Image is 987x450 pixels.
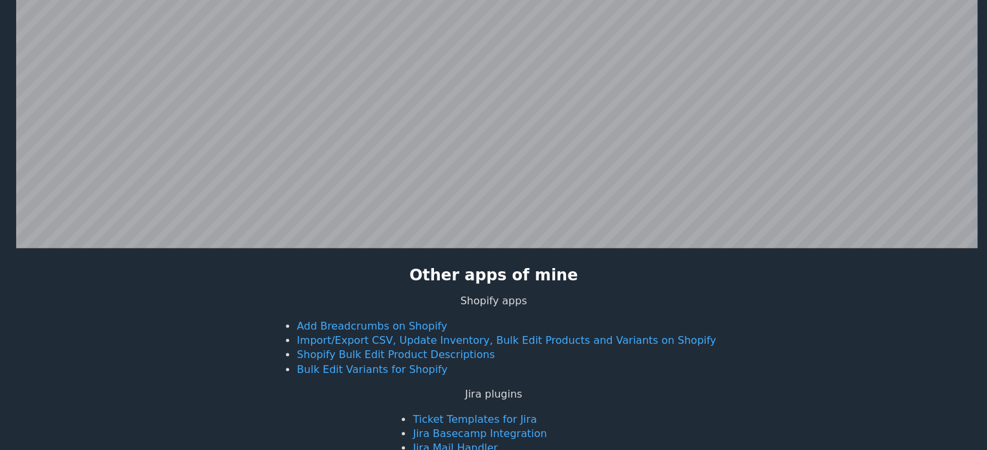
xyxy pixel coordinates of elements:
[297,363,448,376] a: Bulk Edit Variants for Shopify
[413,413,536,425] a: Ticket Templates for Jira
[409,265,578,287] h2: Other apps of mine
[297,320,447,332] a: Add Breadcrumbs on Shopify
[413,427,547,440] a: Jira Basecamp Integration
[297,334,716,346] a: Import/Export CSV, Update Inventory, Bulk Edit Products and Variants on Shopify
[297,348,495,361] a: Shopify Bulk Edit Product Descriptions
